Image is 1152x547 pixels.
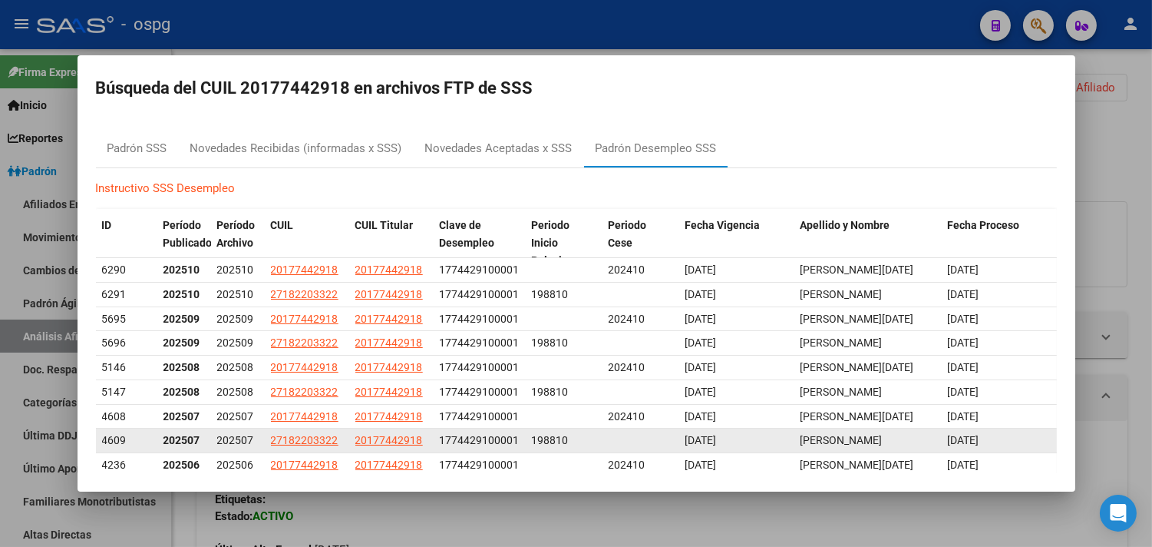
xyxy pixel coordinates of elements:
[102,459,127,471] span: 4236
[440,361,520,373] span: 1774429100001
[596,140,717,157] div: Padrón Desempleo SSS
[800,288,883,300] span: FERNANDEZ ROSA BEATRIZ
[271,361,338,373] span: 20177442918
[107,140,167,157] div: Padrón SSS
[609,219,647,249] span: Periodo Cese
[190,140,402,157] div: Novedades Recibidas (informadas x SSS)
[685,386,717,398] span: [DATE]
[440,459,520,471] span: 1774429100001
[96,181,236,195] a: Instructivo SSS Desempleo
[685,264,717,276] span: [DATE]
[355,336,423,349] span: 20177442918
[271,410,338,423] span: 20177442918
[440,264,520,276] span: 1774429100001
[271,313,338,325] span: 20177442918
[102,410,127,423] span: 4608
[948,410,979,423] span: [DATE]
[355,361,423,373] span: 20177442918
[355,219,414,231] span: CUIL Titular
[602,209,679,277] datatable-header-cell: Periodo Cese
[102,386,127,398] span: 5147
[948,386,979,398] span: [DATE]
[217,334,259,352] div: 202509
[163,219,213,249] span: Período Publicado
[948,219,1020,231] span: Fecha Proceso
[685,459,717,471] span: [DATE]
[948,264,979,276] span: [DATE]
[800,313,914,325] span: CAROLLO DOMINGO HUGO
[217,383,259,401] div: 202508
[271,386,338,398] span: 27182203322
[609,313,645,325] span: 202410
[217,261,259,279] div: 202510
[217,219,256,249] span: Período Archivo
[102,313,127,325] span: 5695
[434,209,526,277] datatable-header-cell: Clave de Desempleo
[948,313,979,325] span: [DATE]
[532,288,569,300] span: 198810
[1100,495,1137,532] div: Open Intercom Messenger
[217,359,259,376] div: 202508
[355,264,423,276] span: 20177442918
[271,264,338,276] span: 20177442918
[157,209,211,277] datatable-header-cell: Período Publicado
[271,459,338,471] span: 20177442918
[217,408,259,426] div: 202507
[102,434,127,446] span: 4609
[948,459,979,471] span: [DATE]
[532,386,569,398] span: 198810
[163,313,200,325] strong: 202509
[271,434,338,446] span: 27182203322
[609,361,645,373] span: 202410
[163,336,200,349] strong: 202509
[355,434,423,446] span: 20177442918
[948,434,979,446] span: [DATE]
[800,459,914,471] span: CAROLLO DOMINGO HUGO
[217,310,259,328] div: 202509
[102,288,127,300] span: 6291
[685,336,717,349] span: [DATE]
[800,336,883,349] span: FERNANDEZ ROSA BEATRIZ
[271,219,294,231] span: CUIL
[800,386,883,398] span: FERNANDEZ ROSA BEATRIZ
[440,386,520,398] span: 1774429100001
[355,386,423,398] span: 20177442918
[211,209,265,277] datatable-header-cell: Período Archivo
[948,336,979,349] span: [DATE]
[609,410,645,423] span: 202410
[96,74,1057,103] h2: Búsqueda del CUIL 20177442918 en archivos FTP de SSS
[355,313,423,325] span: 20177442918
[349,209,434,277] datatable-header-cell: CUIL Titular
[163,361,200,373] strong: 202508
[948,288,979,300] span: [DATE]
[355,410,423,423] span: 20177442918
[102,361,127,373] span: 5146
[440,410,520,423] span: 1774429100001
[163,459,200,471] strong: 202506
[685,361,717,373] span: [DATE]
[532,219,575,267] span: Periodo Inicio Relacion
[217,456,259,474] div: 202506
[163,264,200,276] strong: 202510
[102,219,112,231] span: ID
[532,434,569,446] span: 198810
[800,410,914,423] span: CAROLLO DOMINGO HUGO
[685,219,761,231] span: Fecha Vigencia
[800,219,890,231] span: Apellido y Nombre
[794,209,942,277] datatable-header-cell: Apellido y Nombre
[425,140,573,157] div: Novedades Aceptadas x SSS
[800,434,883,446] span: FERNANDEZ ROSA BEATRIZ
[163,288,200,300] strong: 202510
[942,209,1057,277] datatable-header-cell: Fecha Proceso
[440,313,520,325] span: 1774429100001
[685,288,717,300] span: [DATE]
[685,434,717,446] span: [DATE]
[265,209,349,277] datatable-header-cell: CUIL
[800,264,914,276] span: CAROLLO DOMINGO HUGO
[271,336,338,349] span: 27182203322
[217,286,259,303] div: 202510
[532,336,569,349] span: 198810
[948,361,979,373] span: [DATE]
[163,386,200,398] strong: 202508
[271,288,338,300] span: 27182203322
